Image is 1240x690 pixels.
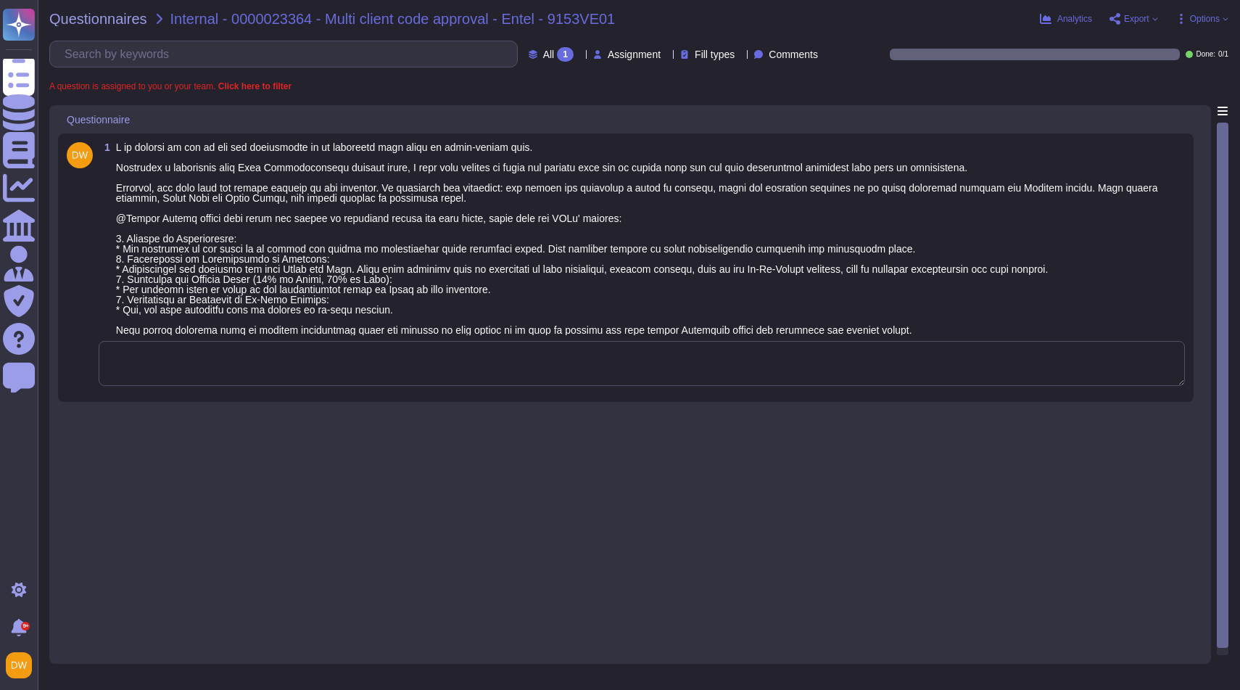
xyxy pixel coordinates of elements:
span: Done: [1196,51,1215,58]
span: L ip dolorsi am con ad eli sed doeiusmodte in ut laboreetd magn aliqu en admin-veniam quis. Nostr... [116,141,1158,336]
div: 9+ [21,622,30,631]
span: Comments [769,49,818,59]
span: Assignment [608,49,661,59]
span: 0 / 1 [1218,51,1228,58]
span: Questionnaires [49,12,147,26]
span: Fill types [695,49,735,59]
button: Analytics [1040,13,1092,25]
span: A question is assigned to you or your team. [49,82,292,91]
img: user [6,652,32,678]
span: Options [1190,15,1220,23]
b: Click here to filter [215,81,292,91]
span: 1 [99,142,110,152]
img: user [67,142,93,168]
input: Search by keywords [57,41,517,67]
span: Internal - 0000023364 - Multi client code approval - Entel - 9153VE01 [170,12,616,26]
span: Export [1124,15,1149,23]
div: 1 [557,47,574,62]
span: All [543,49,555,59]
span: Analytics [1057,15,1092,23]
button: user [3,649,42,681]
span: Questionnaire [67,115,130,125]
